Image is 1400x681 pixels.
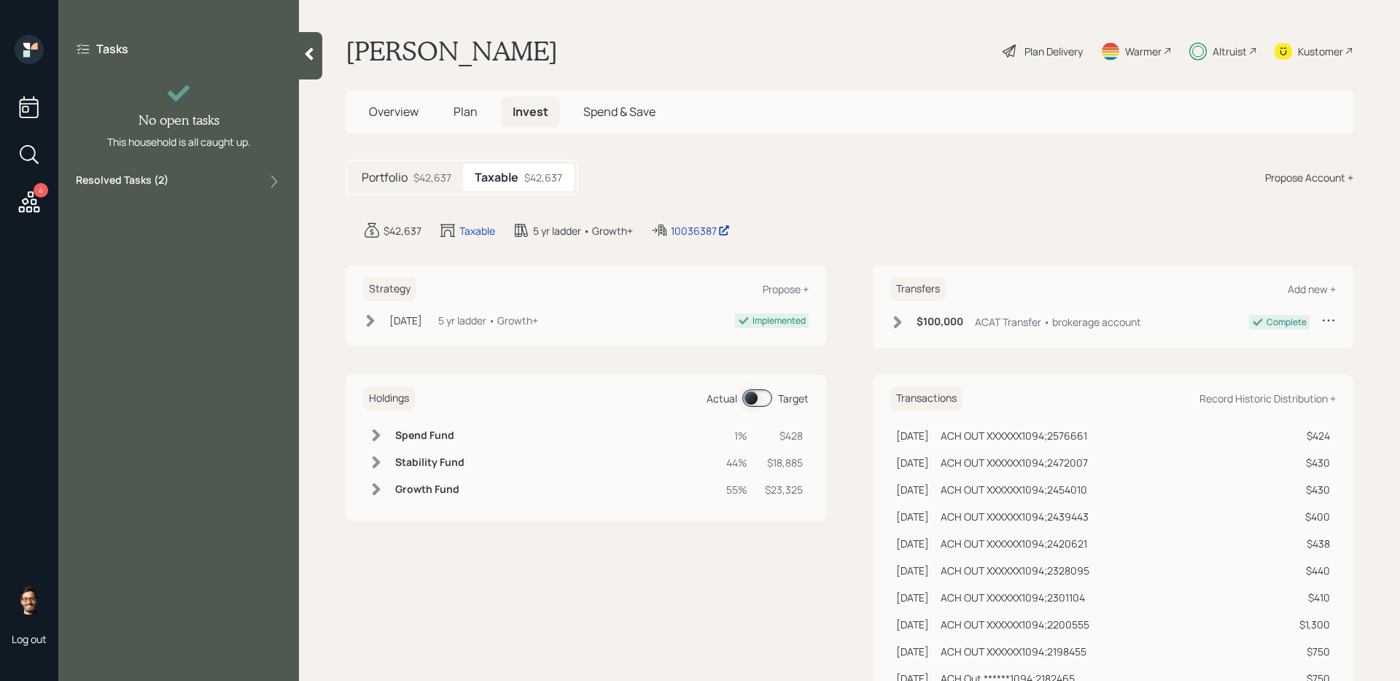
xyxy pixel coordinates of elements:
[524,170,562,185] div: $42,637
[395,456,464,469] h6: Stability Fund
[369,104,419,120] span: Overview
[413,170,451,185] div: $42,637
[1296,455,1330,470] div: $430
[975,314,1141,330] div: ACAT Transfer • brokerage account
[1296,590,1330,605] div: $410
[896,482,929,497] div: [DATE]
[1125,44,1162,59] div: Warmer
[726,455,747,470] div: 44%
[362,171,408,184] h5: Portfolio
[941,536,1087,551] div: ACH OUT XXXXXX1094;2420621
[941,644,1086,659] div: ACH OUT XXXXXX1094;2198455
[513,104,548,120] span: Invest
[765,428,803,443] div: $428
[941,617,1089,632] div: ACH OUT XXXXXX1094;2200555
[1288,282,1336,296] div: Add new +
[384,223,421,238] div: $42,637
[389,313,422,328] div: [DATE]
[459,223,495,238] div: Taxable
[395,429,464,442] h6: Spend Fund
[363,277,416,301] h6: Strategy
[896,563,929,578] div: [DATE]
[583,104,656,120] span: Spend & Save
[76,173,168,190] label: Resolved Tasks ( 2 )
[941,455,1088,470] div: ACH OUT XXXXXX1094;2472007
[896,455,929,470] div: [DATE]
[778,391,809,406] div: Target
[726,482,747,497] div: 55%
[1296,509,1330,524] div: $400
[533,223,633,238] div: 5 yr ladder • Growth+
[34,183,48,198] div: 4
[96,41,128,57] label: Tasks
[941,482,1087,497] div: ACH OUT XXXXXX1094;2454010
[941,563,1089,578] div: ACH OUT XXXXXX1094;2328095
[1296,482,1330,497] div: $430
[1296,563,1330,578] div: $440
[1296,644,1330,659] div: $750
[1296,428,1330,443] div: $424
[1296,617,1330,632] div: $1,300
[1298,44,1343,59] div: Kustomer
[941,590,1085,605] div: ACH OUT XXXXXX1094;2301104
[1024,44,1083,59] div: Plan Delivery
[454,104,478,120] span: Plan
[765,482,803,497] div: $23,325
[15,585,44,615] img: sami-boghos-headshot.png
[896,590,929,605] div: [DATE]
[346,35,558,67] h1: [PERSON_NAME]
[1267,316,1307,329] div: Complete
[890,277,946,301] h6: Transfers
[896,644,929,659] div: [DATE]
[896,509,929,524] div: [DATE]
[671,223,730,238] div: 10036387
[941,428,1087,443] div: ACH OUT XXXXXX1094;2576661
[1265,170,1353,185] div: Propose Account +
[363,386,415,410] h6: Holdings
[107,134,251,149] div: This household is all caught up.
[707,391,737,406] div: Actual
[763,282,809,296] div: Propose +
[896,428,929,443] div: [DATE]
[1296,536,1330,551] div: $438
[726,428,747,443] div: 1%
[139,112,219,128] h4: No open tasks
[896,536,929,551] div: [DATE]
[475,171,518,184] h5: Taxable
[752,314,806,327] div: Implemented
[395,483,464,496] h6: Growth Fund
[1199,392,1336,405] div: Record Historic Distribution +
[890,386,962,410] h6: Transactions
[1213,44,1247,59] div: Altruist
[941,509,1089,524] div: ACH OUT XXXXXX1094;2439443
[12,632,47,646] div: Log out
[896,617,929,632] div: [DATE]
[438,313,538,328] div: 5 yr ladder • Growth+
[917,316,963,328] h6: $100,000
[765,455,803,470] div: $18,885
